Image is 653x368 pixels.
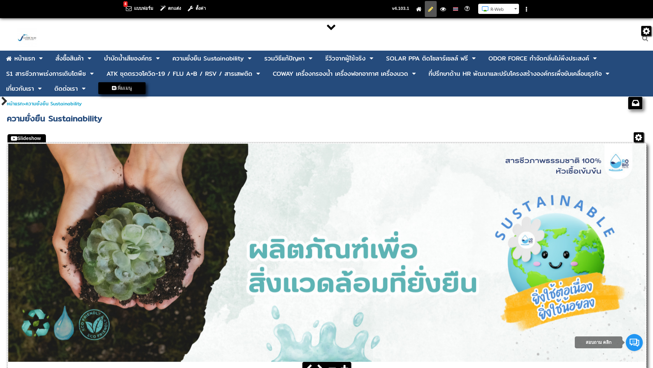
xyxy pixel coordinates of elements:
[470,53,478,64] span: คลิกเพื่อแสดงเมนูระดับ 2
[55,55,84,62] div: สั่งซื้อสินค้า
[188,6,206,11] a: ตั้งค่า
[591,53,599,64] span: คลิกเพื่อแสดงเมนูระดับ 2
[603,68,612,79] span: คลิกเพื่อแสดงเมนูระดับ 2
[273,71,408,77] div: COWAY เครื่องกรองน้ำ เครื่องฟอกอากาศ เครื่องนวด
[123,1,128,7] div: 4
[1,82,47,95] li: ลากเพื่อย้ายตำแหน่ง
[7,134,46,142] div: ลากเพื่อย้ายตำแหน่ง
[478,4,519,14] button: R-Web
[425,1,437,17] li: มุมมองแก้ไข
[488,52,589,65] a: ODOR FORCE กำจัดกลิ่นไม่พึงประสงค์
[429,67,602,80] a: ที่ปรึกษาด้าน HR พัฒนาและปรับโครงสร้างองค์กรเพื่อขับเคลื่อนธุรกิจ
[37,53,45,64] span: คลิกเพื่อแสดงเมนูระดับ 2
[104,52,152,65] a: บําบัดน้ำเสียองค์กร
[88,68,96,79] span: คลิกเพื่อแสดงเมนูระดับ 2
[488,55,589,62] div: ODOR FORCE กำจัดกลิ่นไม่พึงประสงค์
[99,52,165,65] li: ลากเพื่อย้ายตำแหน่ง
[6,67,86,80] a: S1 สารชีวภาพเร่งการเติบโตพืช
[26,100,82,107] span: ความยั่งยืน Sustainability
[55,52,84,65] a: สั่งซื้อสินค้า
[50,52,97,65] li: ลากเพื่อย้ายตำแหน่ง
[1,67,99,80] li: ลากเพื่อย้ายตำแหน่ง
[246,53,254,64] span: คลิกเพื่อแสดงเมนูระดับ 2
[6,82,34,95] a: เกี่ยวกับเรา
[160,6,181,11] a: ตกแต่ง
[167,52,257,65] li: ลากเพื่อย้ายตำแหน่ง
[306,53,315,64] span: คลิกเพื่อแสดงเมนูระดับ 2
[381,52,481,65] li: ลากเพื่อย้ายตำแหน่ง
[628,97,642,109] div: คลังเนื้อหา (ไม่แสดงในเมนู)
[259,52,318,65] li: ลากเพื่อย้ายตำแหน่ง
[423,67,615,80] li: ลากเพื่อย้ายตำแหน่ง
[410,68,418,79] span: คลิกเพื่อแสดงเมนูระดับ 2
[6,52,35,65] a: หน้าแรก
[106,67,252,80] a: ATK ชุดตรวจโควิด-19 / FLU A+B / RSV / สารเสพติด
[17,28,37,48] img: large-1644130236041.jpg
[98,82,146,94] a: เพิ่มเมนู
[1,52,48,65] li: ลากเพื่อย้ายตำแหน่ง
[54,82,78,95] a: ติดต่อเรา
[483,52,602,65] li: ลากเพื่อย้ายตำแหน่ง
[6,86,34,92] div: เกี่ยวกับเรา
[106,71,252,77] div: ATK ชุดตรวจโควิด-19 / FLU A+B / RSV / สารเสพติด
[325,55,366,62] div: รีวิวจากผู้ใช้จริง
[386,55,468,62] div: SOLAR PPA ติดโซลาร์เซลล์ ฟรี
[14,53,35,63] div: หน้าแรก
[172,52,244,65] a: ความยั่งยืน Sustainability
[80,83,88,94] span: คลิกเพื่อแสดงเมนูระดับ 2
[326,22,336,31] div: ซ่อนพื้นที่ส่วนหัว
[254,68,262,79] span: คลิกเพื่อแสดงเมนูระดับ 2
[586,340,612,345] span: สอบถาม คลิก
[93,82,151,94] li: ลากเพื่อย้ายตำแหน่ง
[36,83,44,94] span: คลิกเพื่อแสดงเมนูระดับ 2
[154,53,162,64] span: คลิกเพื่อแสดงเมนูระดับ 2
[490,6,504,12] span: R-Web
[416,6,421,12] a: ไปยังหน้าแรก
[482,6,488,12] img: R-Web-enabled.png
[101,67,266,80] li: ลากเพื่อย้ายตำแหน่ง
[54,86,78,92] div: ติดต่อเรา
[85,53,94,64] span: คลิกเพื่อแสดงเมนูระดับ 2
[264,52,305,65] a: รวมวิธีแก้ปัญหา
[320,52,379,65] li: ลากเพื่อย้ายตำแหน่ง
[126,6,153,11] a: แบบฟอร์ม
[104,55,152,62] div: บําบัดน้ำเสียองค์กร
[386,52,468,65] a: SOLAR PPA ติดโซลาร์เซลล์ ฟรี
[1,97,7,108] div: แสดงพื้นที่ด้านข้าง
[7,100,23,107] a: หน้าแรก
[273,67,408,80] a: COWAY เครื่องกรองน้ำ เครื่องฟอกอากาศ เครื่องนวด
[367,53,375,64] span: คลิกเพื่อแสดงเมนูระดับ 2
[429,71,602,77] div: ที่ปรึกษาด้าน HR พัฒนาและปรับโครงสร้างองค์กรเพื่อขับเคลื่อนธุรกิจ
[172,55,244,62] div: ความยั่งยืน Sustainability
[49,82,91,95] li: ลากเพื่อย้ายตำแหน่ง
[437,1,449,17] li: มุมมองผู้ชม
[6,71,86,77] div: S1 สารชีวภาพเร่งการเติบโตพืช
[7,114,646,122] span: ความยั่งยืน Sustainability
[325,52,366,65] a: รีวิวจากผู้ใช้จริง
[268,67,421,80] li: ลากเพื่อย้ายตำแหน่ง
[264,55,305,62] div: รวมวิธีแก้ปัญหา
